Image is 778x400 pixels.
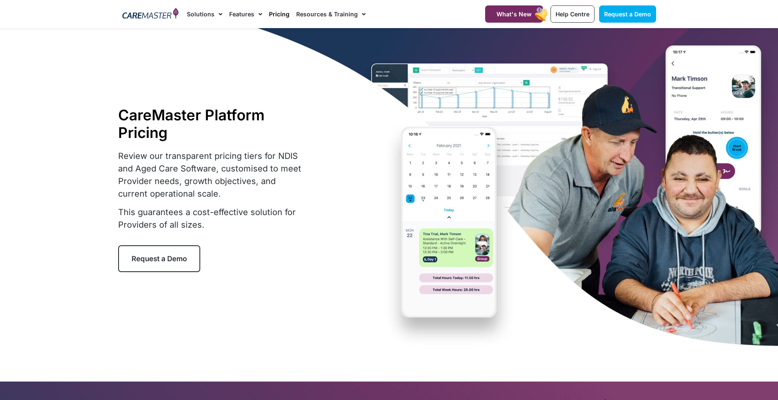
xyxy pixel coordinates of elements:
p: Review our transparent pricing tiers for NDIS and Aged Care Software, customised to meet Provider... [118,150,307,200]
a: Request a Demo [118,245,200,272]
span: Request a Demo [604,10,651,18]
img: CareMaster Logo [122,8,179,21]
h1: CareMaster Platform Pricing [118,106,307,141]
a: Request a Demo [599,5,656,23]
span: Request a Demo [132,255,187,263]
a: Help Centre [551,5,594,23]
span: What's New [496,10,532,18]
span: Help Centre [556,10,589,18]
p: This guarantees a cost-effective solution for Providers of all sizes. [118,206,307,231]
a: What's New [485,5,543,23]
